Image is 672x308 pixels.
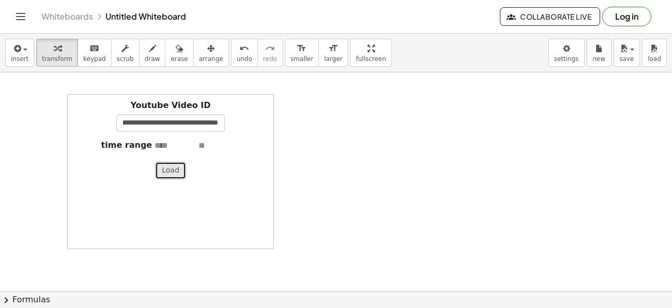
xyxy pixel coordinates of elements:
[41,11,93,22] a: Whiteboards
[509,12,591,21] span: Collaborate Live
[291,55,313,63] span: smaller
[11,55,28,63] span: insert
[328,42,338,55] i: format_size
[500,7,600,26] button: Collaborate Live
[117,55,134,63] span: scrub
[239,42,249,55] i: undo
[83,55,106,63] span: keypad
[199,55,223,63] span: arrange
[42,55,72,63] span: transform
[614,39,640,67] button: save
[145,55,160,63] span: draw
[12,8,29,25] button: Toggle navigation
[324,55,342,63] span: larger
[89,42,99,55] i: keyboard
[350,39,391,67] button: fullscreen
[5,39,34,67] button: insert
[648,55,661,63] span: load
[619,55,634,63] span: save
[139,39,166,67] button: draw
[165,39,193,67] button: erase
[171,55,188,63] span: erase
[592,55,605,63] span: new
[36,39,78,67] button: transform
[237,55,252,63] span: undo
[587,39,612,67] button: new
[285,39,319,67] button: format_sizesmaller
[231,39,258,67] button: undoundo
[642,39,667,67] button: load
[297,42,307,55] i: format_size
[78,39,112,67] button: keyboardkeypad
[111,39,140,67] button: scrub
[318,39,348,67] button: format_sizelarger
[130,100,210,112] label: Youtube Video ID
[263,55,277,63] span: redo
[602,7,651,26] button: Log in
[548,39,585,67] button: settings
[155,162,186,179] button: Load
[193,39,229,67] button: arrange
[265,42,275,55] i: redo
[101,140,152,151] label: time range
[356,55,386,63] span: fullscreen
[342,94,548,249] iframe: ROCKIN AWAY
[257,39,283,67] button: redoredo
[554,55,579,63] span: settings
